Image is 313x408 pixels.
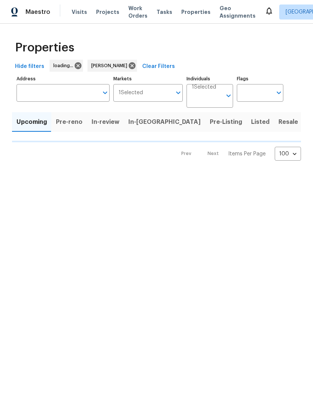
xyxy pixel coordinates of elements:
[223,90,234,101] button: Open
[91,62,130,69] span: [PERSON_NAME]
[128,117,201,127] span: In-[GEOGRAPHIC_DATA]
[26,8,50,16] span: Maestro
[187,77,233,81] label: Individuals
[174,147,301,161] nav: Pagination Navigation
[87,60,137,72] div: [PERSON_NAME]
[113,77,183,81] label: Markets
[275,144,301,164] div: 100
[228,150,266,158] p: Items Per Page
[173,87,184,98] button: Open
[156,9,172,15] span: Tasks
[220,5,256,20] span: Geo Assignments
[92,117,119,127] span: In-review
[251,117,269,127] span: Listed
[181,8,211,16] span: Properties
[72,8,87,16] span: Visits
[96,8,119,16] span: Projects
[53,62,76,69] span: loading...
[139,60,178,74] button: Clear Filters
[17,77,110,81] label: Address
[237,77,283,81] label: Flags
[100,87,110,98] button: Open
[50,60,83,72] div: loading...
[15,44,74,51] span: Properties
[56,117,83,127] span: Pre-reno
[142,62,175,71] span: Clear Filters
[192,84,216,90] span: 1 Selected
[12,60,47,74] button: Hide filters
[17,117,47,127] span: Upcoming
[119,90,143,96] span: 1 Selected
[274,87,284,98] button: Open
[15,62,44,71] span: Hide filters
[210,117,242,127] span: Pre-Listing
[128,5,147,20] span: Work Orders
[278,117,298,127] span: Resale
